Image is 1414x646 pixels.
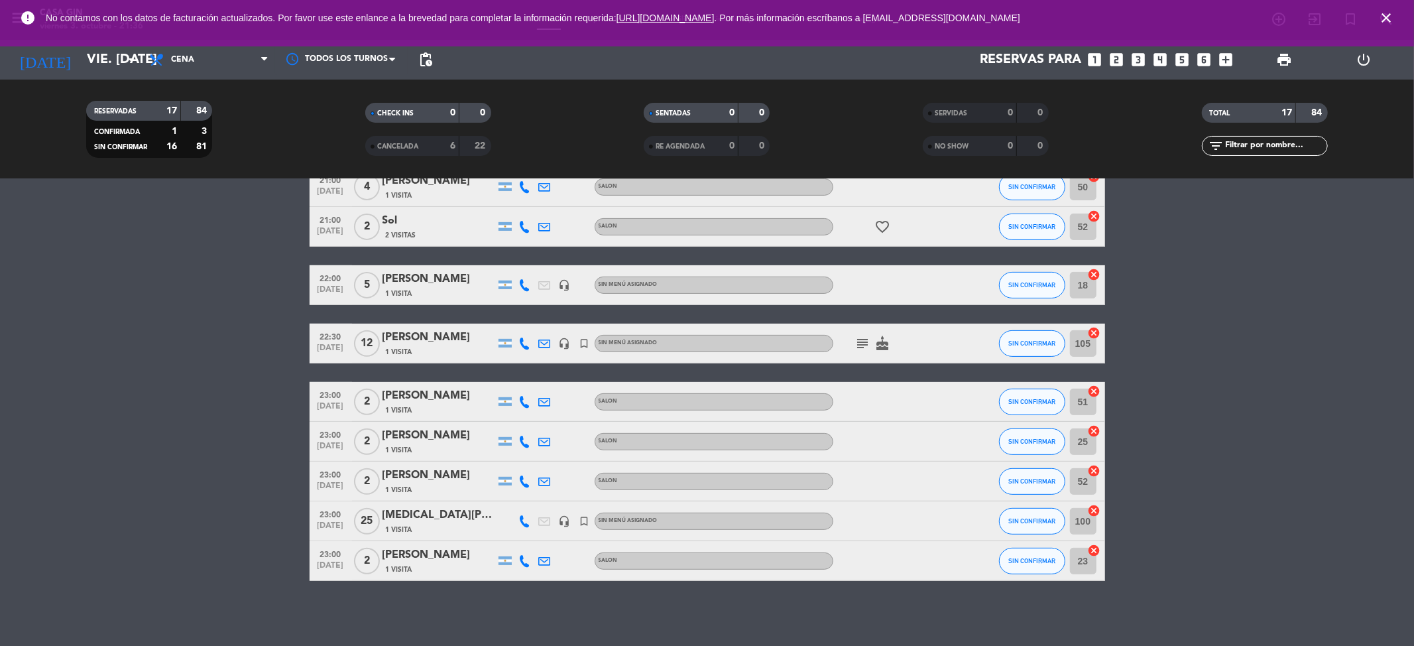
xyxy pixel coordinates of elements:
span: [DATE] [314,285,347,300]
span: pending_actions [418,52,434,68]
span: SIN CONFIRMAR [1008,517,1055,525]
strong: 6 [450,141,455,151]
span: 2 [354,428,380,455]
span: RE AGENDADA [656,143,705,150]
button: SIN CONFIRMAR [999,214,1065,240]
span: 2 [354,214,380,240]
span: Sin menú asignado [599,340,658,346]
span: No contamos con los datos de facturación actualizados. Por favor use este enlance a la brevedad p... [46,13,1020,23]
span: 2 [354,548,380,574]
i: error [20,10,36,26]
i: looks_two [1108,51,1126,68]
div: [PERSON_NAME] [383,387,495,405]
span: CONFIRMADA [94,129,140,135]
span: 1 Visita [386,289,412,299]
span: NO SHOW [935,143,969,150]
span: print [1276,52,1292,68]
span: SALON [599,224,618,229]
i: headset_mic [559,515,571,527]
i: subject [855,336,871,352]
i: looks_5 [1174,51,1191,68]
strong: 84 [196,106,209,115]
span: 1 Visita [386,347,412,357]
span: 22:30 [314,328,347,344]
span: Sin menú asignado [599,518,658,523]
span: 1 Visita [386,405,412,416]
strong: 0 [759,108,767,117]
i: close [1378,10,1394,26]
span: 2 [354,389,380,415]
button: SIN CONFIRMAR [999,389,1065,415]
i: looks_4 [1152,51,1169,68]
i: looks_one [1087,51,1104,68]
div: [PERSON_NAME] [383,547,495,564]
button: SIN CONFIRMAR [999,174,1065,200]
span: [DATE] [314,402,347,417]
a: [URL][DOMAIN_NAME] [617,13,715,23]
span: 12 [354,330,380,357]
i: looks_6 [1196,51,1213,68]
i: cancel [1088,544,1101,557]
i: favorite_border [875,219,891,235]
div: [PERSON_NAME] [383,467,495,484]
strong: 1 [172,127,177,136]
span: TOTAL [1210,110,1230,117]
div: [PERSON_NAME] [383,329,495,346]
i: cancel [1088,424,1101,438]
a: . Por más información escríbanos a [EMAIL_ADDRESS][DOMAIN_NAME] [715,13,1020,23]
i: headset_mic [559,338,571,350]
i: cancel [1088,268,1101,281]
span: SALON [599,558,618,563]
strong: 0 [450,108,455,117]
strong: 0 [480,108,488,117]
i: cancel [1088,464,1101,478]
strong: 0 [759,141,767,151]
i: cancel [1088,385,1101,398]
i: filter_list [1208,138,1224,154]
div: [PERSON_NAME] [383,427,495,444]
span: 1 Visita [386,564,412,575]
strong: 0 [1008,141,1013,151]
i: cancel [1088,326,1101,340]
div: LOG OUT [1324,40,1404,80]
span: SIN CONFIRMAR [1008,223,1055,230]
span: 23:00 [314,466,347,482]
span: Reservas para [980,52,1082,68]
i: cancel [1088,210,1101,223]
span: 1 Visita [386,525,412,535]
span: [DATE] [314,482,347,497]
i: cancel [1088,504,1101,517]
strong: 17 [166,106,177,115]
button: SIN CONFIRMAR [999,508,1065,535]
span: [DATE] [314,344,347,359]
i: add_box [1218,51,1235,68]
span: 23:00 [314,546,347,561]
span: SALON [599,438,618,444]
strong: 0 [1038,141,1046,151]
strong: 16 [166,142,177,151]
span: SALON [599,399,618,404]
span: 25 [354,508,380,535]
i: cake [875,336,891,352]
span: [DATE] [314,187,347,202]
i: arrow_drop_down [123,52,139,68]
button: SIN CONFIRMAR [999,548,1065,574]
span: SENTADAS [656,110,691,117]
span: 23:00 [314,387,347,402]
span: 23:00 [314,506,347,521]
i: [DATE] [10,45,80,74]
span: SIN CONFIRMAR [1008,557,1055,564]
span: 21:00 [314,172,347,187]
strong: 84 [1311,108,1325,117]
span: SIN CONFIRMAR [1008,281,1055,289]
i: power_settings_new [1356,52,1372,68]
i: headset_mic [559,279,571,291]
span: Sin menú asignado [599,282,658,287]
span: 4 [354,174,380,200]
span: SIN CONFIRMAR [1008,183,1055,190]
span: RESERVADAS [94,108,137,115]
i: turned_in_not [579,515,591,527]
span: 5 [354,272,380,298]
span: SERVIDAS [935,110,967,117]
strong: 0 [729,141,735,151]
